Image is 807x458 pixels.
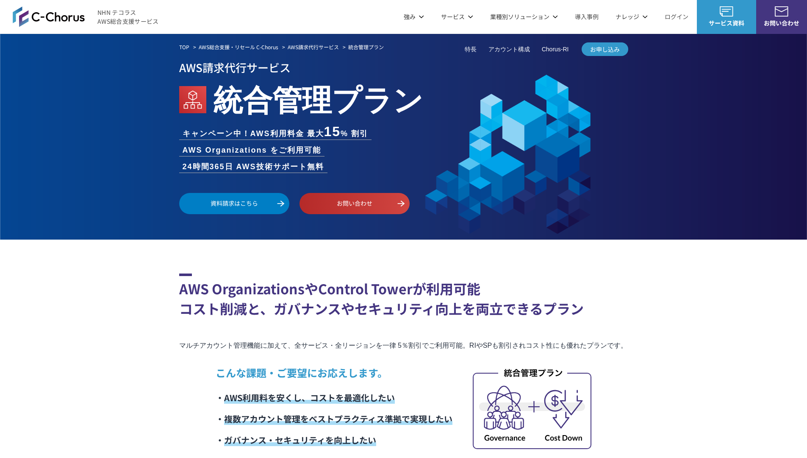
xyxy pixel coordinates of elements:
[216,408,452,430] li: ・
[179,43,189,51] a: TOP
[216,365,452,380] p: こんな課題・ご要望にお応えします。
[616,12,648,21] p: ナレッジ
[13,6,85,27] img: AWS総合支援サービス C-Chorus
[441,12,473,21] p: サービス
[224,391,395,404] span: AWS利用料を安くし、コストを最適化したい
[199,43,278,51] a: AWS総合支援・リセール C-Chorus
[179,193,289,214] a: 資料請求はこちら
[224,434,376,446] span: ガバナンス・セキュリティを向上したい
[13,6,159,27] a: AWS総合支援サービス C-ChorusNHN テコラスAWS総合支援サービス
[97,8,159,26] span: NHN テコラス AWS総合支援サービス
[465,45,477,54] a: 特長
[720,6,733,17] img: AWS総合支援サービス C-Chorus サービス資料
[216,387,452,408] li: ・
[216,430,452,451] li: ・
[575,12,599,21] a: 導入事例
[582,42,628,56] a: お申し込み
[179,161,327,173] li: 24時間365日 AWS技術サポート無料
[473,367,591,449] img: 統合管理プラン_内容イメージ
[488,45,530,54] a: アカウント構成
[582,45,628,54] span: お申し込み
[300,193,410,214] a: お問い合わせ
[213,76,423,120] em: 統合管理プラン
[756,19,807,28] span: お問い合わせ
[179,274,628,318] h2: AWS OrganizationsやControl Towerが利用可能 コスト削減と、ガバナンスやセキュリティ向上を両立できるプラン
[179,58,628,76] p: AWS請求代行サービス
[665,12,688,21] a: ログイン
[324,124,341,139] span: 15
[179,340,628,352] p: マルチアカウント管理機能に加えて、全サービス・全リージョンを一律 5％割引でご利用可能。RIやSPも割引されコスト性にも優れたプランです。
[490,12,558,21] p: 業種別ソリューション
[348,43,384,50] em: 統合管理プラン
[179,145,324,156] li: AWS Organizations をご利用可能
[697,19,756,28] span: サービス資料
[288,43,339,51] a: AWS請求代行サービス
[542,45,569,54] a: Chorus-RI
[404,12,424,21] p: 強み
[179,125,372,140] li: キャンペーン中！AWS利用料金 最大 % 割引
[224,413,452,425] span: 複数アカウント管理をベストプラクティス準拠で実現したい
[775,6,788,17] img: お問い合わせ
[179,86,206,113] img: AWS Organizations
